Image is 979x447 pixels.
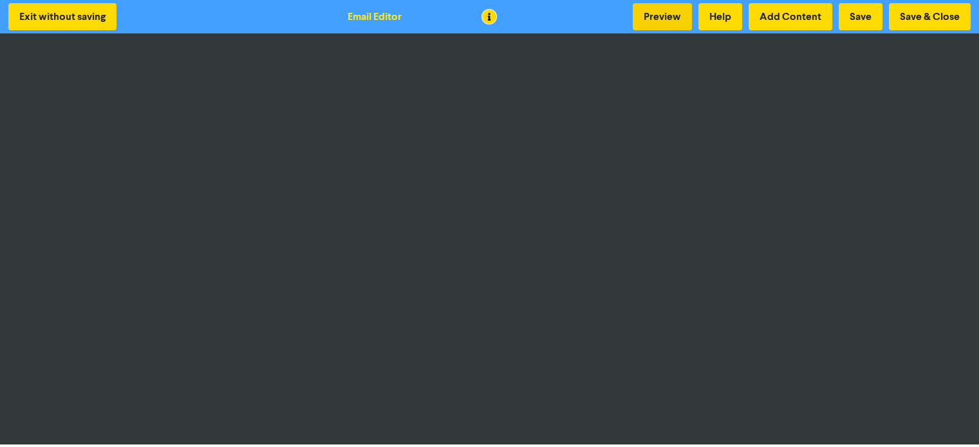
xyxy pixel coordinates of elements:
button: Add Content [749,3,832,30]
button: Save & Close [889,3,971,30]
button: Preview [633,3,692,30]
button: Help [698,3,742,30]
div: Email Editor [348,9,402,24]
button: Exit without saving [8,3,117,30]
button: Save [839,3,882,30]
